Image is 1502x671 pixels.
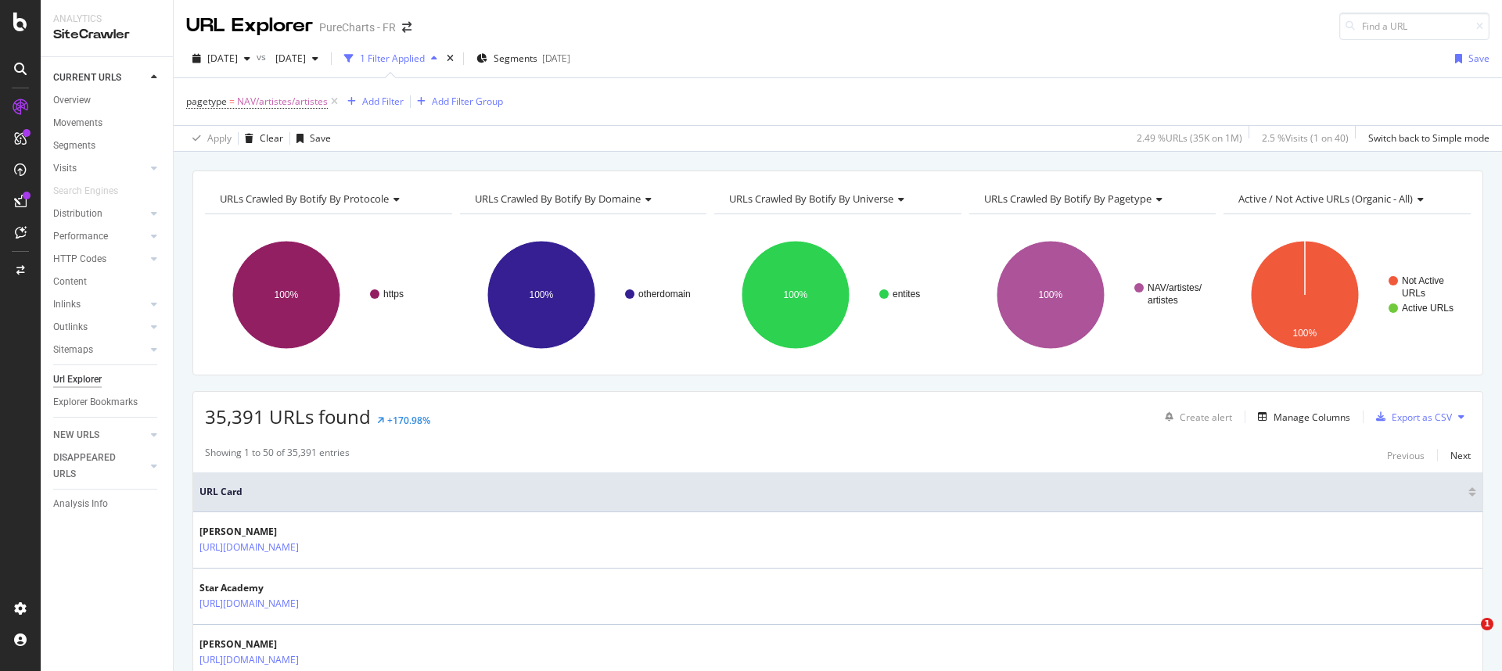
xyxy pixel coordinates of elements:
[186,46,257,71] button: [DATE]
[53,371,102,388] div: Url Explorer
[53,296,146,313] a: Inlinks
[1450,446,1471,465] button: Next
[53,450,146,483] a: DISAPPEARED URLS
[53,70,121,86] div: CURRENT URLS
[1038,289,1062,300] text: 100%
[290,126,331,151] button: Save
[53,138,95,154] div: Segments
[53,251,106,267] div: HTTP Codes
[411,92,503,111] button: Add Filter Group
[207,52,238,65] span: 2025 Sep. 12th
[726,186,947,211] h4: URLs Crawled By Botify By universe
[529,289,553,300] text: 100%
[360,52,425,65] div: 1 Filter Applied
[53,115,162,131] a: Movements
[260,131,283,145] div: Clear
[383,289,404,300] text: https
[53,206,102,222] div: Distribution
[53,160,77,177] div: Visits
[53,371,162,388] a: Url Explorer
[981,186,1202,211] h4: URLs Crawled By Botify By pagetype
[1370,404,1452,429] button: Export as CSV
[186,13,313,39] div: URL Explorer
[1180,411,1232,424] div: Create alert
[969,227,1216,363] svg: A chart.
[1262,131,1349,145] div: 2.5 % Visits ( 1 on 40 )
[387,414,430,427] div: +170.98%
[53,92,91,109] div: Overview
[1387,449,1425,462] div: Previous
[275,289,299,300] text: 100%
[53,228,146,245] a: Performance
[1339,13,1489,40] input: Find a URL
[460,227,707,363] svg: A chart.
[1159,404,1232,429] button: Create alert
[1402,275,1444,286] text: Not Active
[53,70,146,86] a: CURRENT URLS
[984,192,1152,206] span: URLs Crawled By Botify By pagetype
[1137,131,1242,145] div: 2.49 % URLs ( 35K on 1M )
[310,131,331,145] div: Save
[1148,295,1178,306] text: artistes
[53,319,88,335] div: Outlinks
[638,289,691,300] text: otherdomain
[53,342,93,358] div: Sitemaps
[784,289,808,300] text: 100%
[542,52,570,65] div: [DATE]
[237,91,328,113] span: NAV/artistes/artistes
[53,496,108,512] div: Analysis Info
[341,92,404,111] button: Add Filter
[1449,618,1486,655] iframe: Intercom live chat
[470,46,577,71] button: Segments[DATE]
[53,183,118,199] div: Search Engines
[714,227,961,363] svg: A chart.
[53,319,146,335] a: Outlinks
[1368,131,1489,145] div: Switch back to Simple mode
[1362,126,1489,151] button: Switch back to Simple mode
[53,206,146,222] a: Distribution
[199,525,350,539] div: [PERSON_NAME]
[53,13,160,26] div: Analytics
[1148,282,1202,293] text: NAV/artistes/
[199,485,1464,499] span: URL Card
[257,50,269,63] span: vs
[53,274,87,290] div: Content
[199,581,350,595] div: Star Academy
[269,52,306,65] span: 2025 Jul. 13th
[205,446,350,465] div: Showing 1 to 50 of 35,391 entries
[207,131,232,145] div: Apply
[220,192,389,206] span: URLs Crawled By Botify By protocole
[217,186,438,211] h4: URLs Crawled By Botify By protocole
[475,192,641,206] span: URLs Crawled By Botify By domaine
[53,496,162,512] a: Analysis Info
[1450,449,1471,462] div: Next
[53,427,99,443] div: NEW URLS
[205,227,452,363] div: A chart.
[53,183,134,199] a: Search Engines
[893,289,920,300] text: entites
[53,427,146,443] a: NEW URLS
[402,22,411,33] div: arrow-right-arrow-left
[53,92,162,109] a: Overview
[472,186,693,211] h4: URLs Crawled By Botify By domaine
[1402,288,1425,299] text: URLs
[53,450,132,483] div: DISAPPEARED URLS
[1387,446,1425,465] button: Previous
[186,95,227,108] span: pagetype
[1274,411,1350,424] div: Manage Columns
[1392,411,1452,424] div: Export as CSV
[338,46,444,71] button: 1 Filter Applied
[53,342,146,358] a: Sitemaps
[53,138,162,154] a: Segments
[199,637,350,651] div: [PERSON_NAME]
[1224,227,1471,363] svg: A chart.
[269,46,325,71] button: [DATE]
[362,95,404,108] div: Add Filter
[1481,618,1493,630] span: 1
[319,20,396,35] div: PureCharts - FR
[239,126,283,151] button: Clear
